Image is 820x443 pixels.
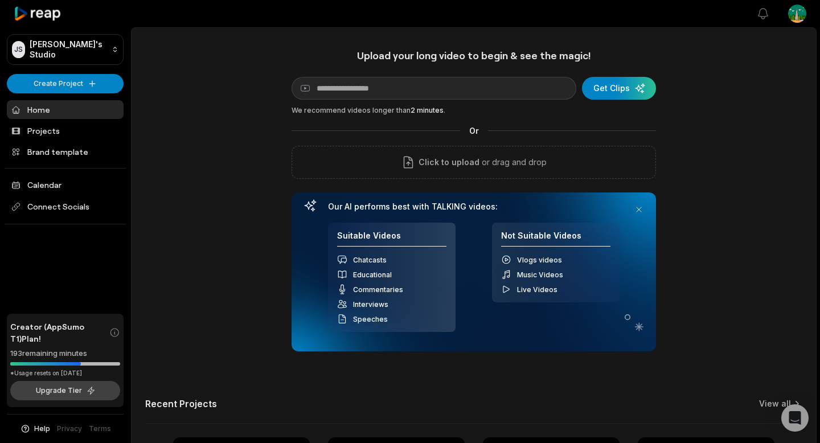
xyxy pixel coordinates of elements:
span: Creator (AppSumo T1) Plan! [10,321,109,344]
a: View all [759,398,791,409]
span: Chatcasts [353,256,387,264]
div: We recommend videos longer than . [292,105,656,116]
span: Help [34,424,50,434]
span: Music Videos [517,270,563,279]
div: 193 remaining minutes [10,348,120,359]
p: or drag and drop [479,155,547,169]
button: Help [20,424,50,434]
a: Brand template [7,142,124,161]
span: Speeches [353,315,388,323]
h4: Suitable Videos [337,231,446,247]
a: Privacy [57,424,82,434]
h2: Recent Projects [145,398,217,409]
a: Home [7,100,124,119]
span: Connect Socials [7,196,124,217]
span: Vlogs videos [517,256,562,264]
span: Live Videos [517,285,557,294]
button: Create Project [7,74,124,93]
a: Terms [89,424,111,434]
span: Interviews [353,300,388,309]
span: 2 minutes [411,106,444,114]
div: Open Intercom Messenger [781,404,809,432]
a: Projects [7,121,124,140]
button: Upgrade Tier [10,381,120,400]
span: Or [460,125,488,137]
div: *Usage resets on [DATE] [10,369,120,378]
span: Educational [353,270,392,279]
h1: Upload your long video to begin & see the magic! [292,49,656,62]
p: [PERSON_NAME]'s Studio [30,39,107,60]
div: JS [12,41,25,58]
span: Commentaries [353,285,403,294]
a: Calendar [7,175,124,194]
button: Get Clips [582,77,656,100]
h4: Not Suitable Videos [501,231,610,247]
h3: Our AI performs best with TALKING videos: [328,202,620,212]
span: Click to upload [419,155,479,169]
